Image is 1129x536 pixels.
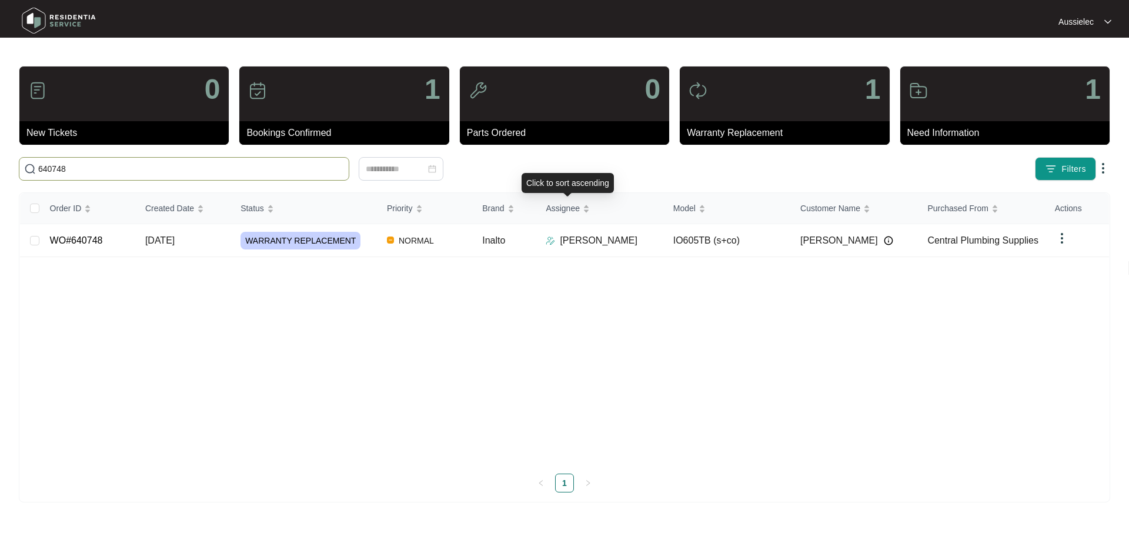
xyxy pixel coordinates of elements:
[28,81,47,100] img: icon
[644,75,660,104] p: 0
[205,75,221,104] p: 0
[555,474,574,492] li: 1
[467,126,669,140] p: Parts Ordered
[482,202,504,215] span: Brand
[865,75,881,104] p: 1
[38,162,344,175] input: Search by Order Id, Assignee Name, Customer Name, Brand and Model
[50,202,82,215] span: Order ID
[546,202,580,215] span: Assignee
[241,232,360,249] span: WARRANTY REPLACEMENT
[791,193,918,224] th: Customer Name
[231,193,378,224] th: Status
[673,202,696,215] span: Model
[909,81,928,100] img: icon
[800,202,860,215] span: Customer Name
[1055,231,1069,245] img: dropdown arrow
[387,202,413,215] span: Priority
[687,126,889,140] p: Warranty Replacement
[532,474,550,492] button: left
[1096,161,1110,175] img: dropdown arrow
[689,81,707,100] img: icon
[473,193,536,224] th: Brand
[145,235,175,245] span: [DATE]
[387,237,394,244] img: Vercel Logo
[248,81,267,100] img: icon
[241,202,264,215] span: Status
[664,224,791,257] td: IO605TB (s+co)
[560,234,637,248] p: [PERSON_NAME]
[469,81,487,100] img: icon
[1046,193,1109,224] th: Actions
[1058,16,1094,28] p: Aussielec
[537,480,545,487] span: left
[1035,157,1096,181] button: filter iconFilters
[800,234,878,248] span: [PERSON_NAME]
[1045,163,1057,175] img: filter icon
[1085,75,1101,104] p: 1
[584,480,592,487] span: right
[378,193,473,224] th: Priority
[145,202,194,215] span: Created Date
[425,75,440,104] p: 1
[50,235,103,245] a: WO#640748
[1104,19,1111,25] img: dropdown arrow
[246,126,449,140] p: Bookings Confirmed
[918,193,1045,224] th: Purchased From
[884,236,893,245] img: Info icon
[556,474,573,492] a: 1
[24,163,36,175] img: search-icon
[546,236,555,245] img: Assigner Icon
[664,193,791,224] th: Model
[394,234,439,248] span: NORMAL
[927,202,988,215] span: Purchased From
[482,235,505,245] span: Inalto
[579,474,597,492] button: right
[26,126,229,140] p: New Tickets
[1061,163,1086,175] span: Filters
[579,474,597,492] li: Next Page
[536,193,663,224] th: Assignee
[136,193,231,224] th: Created Date
[927,235,1038,245] span: Central Plumbing Supplies
[41,193,136,224] th: Order ID
[907,126,1110,140] p: Need Information
[532,474,550,492] li: Previous Page
[18,3,100,38] img: residentia service logo
[522,173,614,193] div: Click to sort ascending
